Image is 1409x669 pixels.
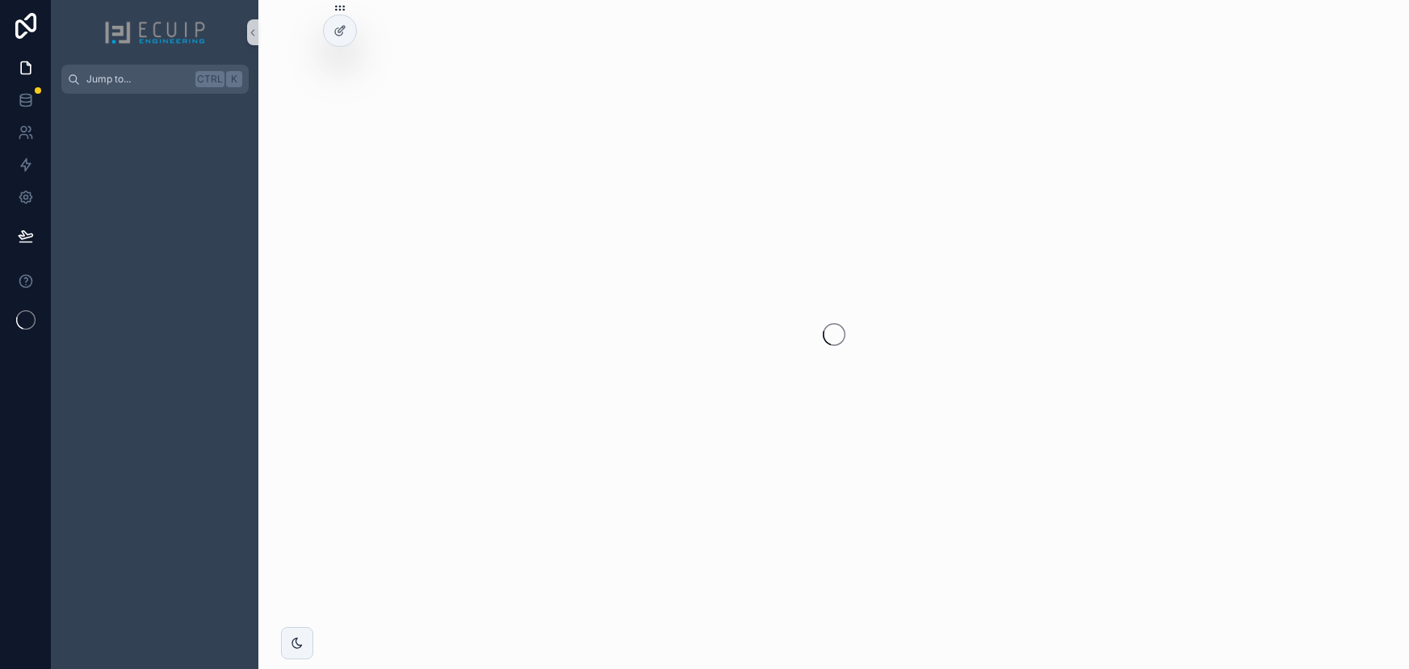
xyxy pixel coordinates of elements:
span: K [228,73,241,86]
img: App logo [104,19,206,45]
span: Ctrl [195,71,224,87]
button: Jump to...CtrlK [61,65,249,94]
div: scrollable content [52,94,258,123]
span: Jump to... [86,73,189,86]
